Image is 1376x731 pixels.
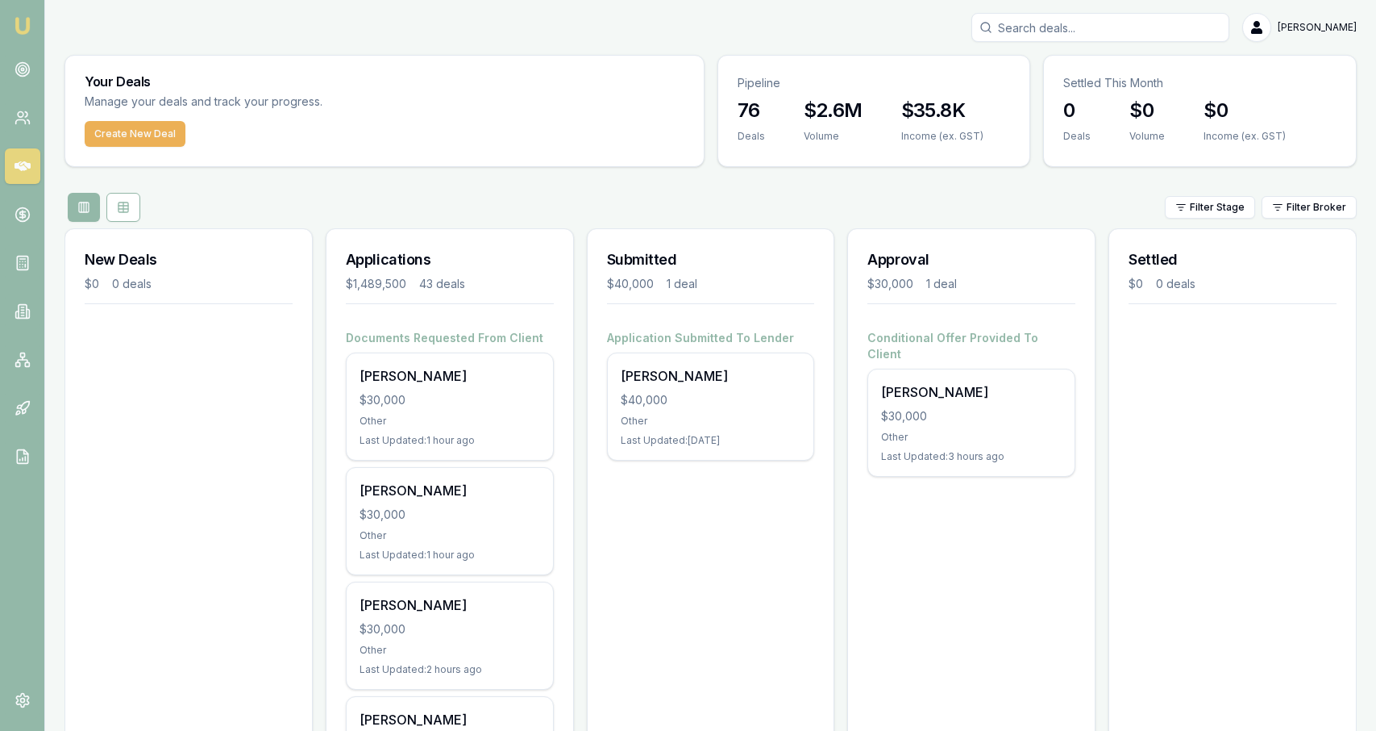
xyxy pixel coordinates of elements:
div: Income (ex. GST) [1203,130,1286,143]
h3: Your Deals [85,75,684,88]
span: Filter Stage [1190,201,1245,214]
div: $0 [1129,276,1143,292]
div: Deals [738,130,765,143]
h3: Applications [346,249,554,271]
span: Filter Broker [1287,201,1346,214]
div: Last Updated: 2 hours ago [360,663,540,676]
div: $40,000 [621,392,801,408]
h3: New Deals [85,249,293,271]
button: Filter Broker [1262,196,1357,219]
div: Last Updated: 1 hour ago [360,434,540,447]
div: 0 deals [1156,276,1195,292]
div: 0 deals [112,276,152,292]
div: Other [360,415,540,428]
div: Income (ex. GST) [901,130,983,143]
div: [PERSON_NAME] [621,366,801,386]
div: $30,000 [867,276,913,292]
div: Other [360,644,540,657]
p: Pipeline [738,75,1011,91]
h3: $35.8K [901,98,983,123]
button: Filter Stage [1165,196,1255,219]
div: $40,000 [607,276,654,292]
div: 1 deal [926,276,957,292]
h3: 0 [1063,98,1091,123]
p: Settled This Month [1063,75,1337,91]
div: Other [881,431,1062,444]
div: $30,000 [360,507,540,523]
div: Deals [1063,130,1091,143]
h3: $2.6M [804,98,863,123]
h3: $0 [1129,98,1165,123]
h4: Documents Requested From Client [346,330,554,346]
div: $0 [85,276,99,292]
img: emu-icon-u.png [13,16,32,36]
input: Search deals [971,13,1229,42]
div: $30,000 [360,392,540,408]
h3: Approval [867,249,1075,271]
div: [PERSON_NAME] [360,710,540,729]
div: Volume [1129,130,1165,143]
h3: Settled [1129,249,1337,271]
p: Manage your deals and track your progress. [85,93,497,111]
div: $1,489,500 [346,276,406,292]
div: [PERSON_NAME] [881,382,1062,402]
h3: 76 [738,98,765,123]
div: [PERSON_NAME] [360,366,540,386]
h4: Conditional Offer Provided To Client [867,330,1075,362]
button: Create New Deal [85,121,185,147]
div: $30,000 [881,408,1062,424]
div: $30,000 [360,621,540,637]
div: Last Updated: 1 hour ago [360,549,540,562]
div: Last Updated: [DATE] [621,434,801,447]
span: [PERSON_NAME] [1278,21,1357,34]
div: Volume [804,130,863,143]
h3: Submitted [607,249,815,271]
h4: Application Submitted To Lender [607,330,815,346]
div: Other [360,529,540,542]
div: Other [621,415,801,428]
div: 43 deals [419,276,465,292]
div: [PERSON_NAME] [360,595,540,615]
h3: $0 [1203,98,1286,123]
div: Last Updated: 3 hours ago [881,450,1062,463]
div: 1 deal [667,276,697,292]
div: [PERSON_NAME] [360,481,540,500]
